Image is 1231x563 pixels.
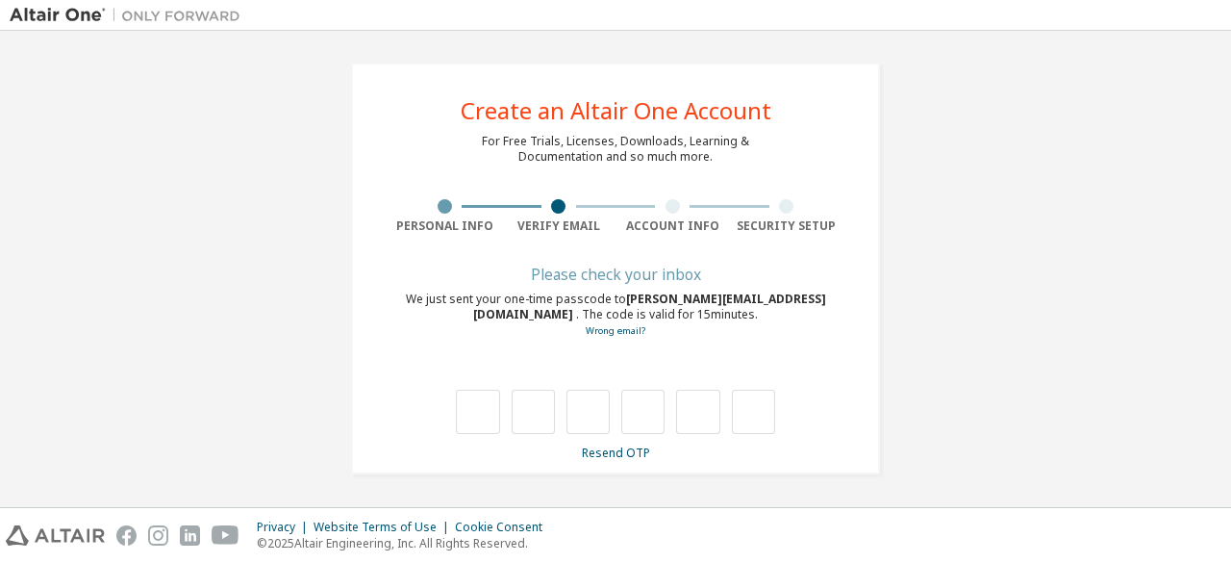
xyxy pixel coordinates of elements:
div: Create an Altair One Account [461,99,771,122]
div: Privacy [257,520,314,535]
span: [PERSON_NAME][EMAIL_ADDRESS][DOMAIN_NAME] [473,291,826,322]
div: For Free Trials, Licenses, Downloads, Learning & Documentation and so much more. [482,134,749,165]
div: Personal Info [388,218,502,234]
div: Security Setup [730,218,844,234]
div: Verify Email [502,218,616,234]
div: Please check your inbox [388,269,843,280]
img: youtube.svg [212,525,239,546]
img: instagram.svg [148,525,168,546]
a: Resend OTP [582,445,650,461]
img: altair_logo.svg [6,525,105,546]
div: Cookie Consent [455,520,554,535]
img: Altair One [10,6,250,25]
div: Website Terms of Use [314,520,455,535]
div: Account Info [615,218,730,234]
img: facebook.svg [116,525,137,546]
div: We just sent your one-time passcode to . The code is valid for 15 minutes. [388,292,843,339]
img: linkedin.svg [180,525,200,546]
p: © 2025 Altair Engineering, Inc. All Rights Reserved. [257,535,554,551]
a: Go back to the registration form [586,324,645,337]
